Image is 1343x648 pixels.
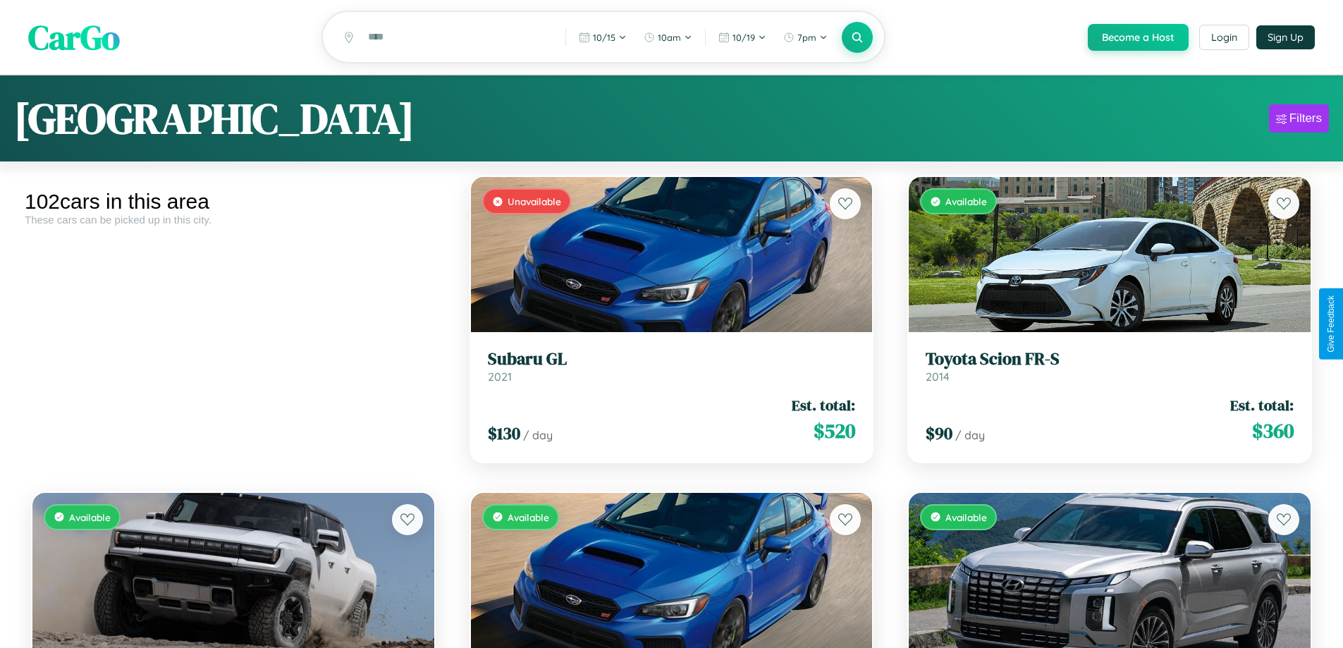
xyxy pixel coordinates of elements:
[926,349,1294,369] h3: Toyota Scion FR-S
[711,26,773,49] button: 10/19
[732,32,755,43] span: 10 / 19
[508,511,549,523] span: Available
[25,190,442,214] div: 102 cars in this area
[814,417,855,445] span: $ 520
[488,369,512,384] span: 2021
[658,32,681,43] span: 10am
[593,32,615,43] span: 10 / 15
[955,428,985,442] span: / day
[1088,24,1189,51] button: Become a Host
[14,90,415,147] h1: [GEOGRAPHIC_DATA]
[25,214,442,226] div: These cars can be picked up in this city.
[926,369,950,384] span: 2014
[776,26,835,49] button: 7pm
[926,422,952,445] span: $ 90
[1252,417,1294,445] span: $ 360
[945,511,987,523] span: Available
[69,511,111,523] span: Available
[1269,104,1329,133] button: Filters
[572,26,634,49] button: 10/15
[926,349,1294,384] a: Toyota Scion FR-S2014
[792,395,855,415] span: Est. total:
[508,195,561,207] span: Unavailable
[1326,295,1336,353] div: Give Feedback
[523,428,553,442] span: / day
[637,26,699,49] button: 10am
[1230,395,1294,415] span: Est. total:
[1256,25,1315,49] button: Sign Up
[488,349,856,384] a: Subaru GL2021
[797,32,816,43] span: 7pm
[488,349,856,369] h3: Subaru GL
[1289,111,1322,126] div: Filters
[28,14,120,61] span: CarGo
[1199,25,1249,50] button: Login
[488,422,520,445] span: $ 130
[945,195,987,207] span: Available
